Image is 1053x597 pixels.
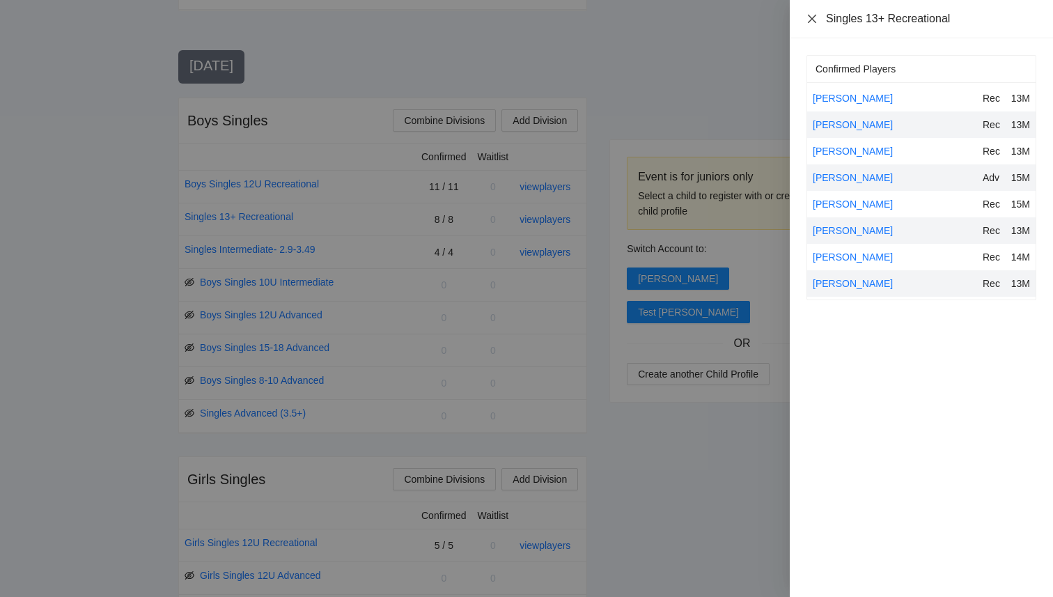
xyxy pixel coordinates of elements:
[1009,170,1030,185] div: 15M
[983,144,1004,159] div: Rec
[983,249,1004,265] div: Rec
[983,91,1004,106] div: Rec
[983,196,1004,212] div: Rec
[983,223,1004,238] div: Rec
[1009,117,1030,132] div: 13M
[1009,249,1030,265] div: 14M
[826,11,1036,26] div: Singles 13+ Recreational
[1009,91,1030,106] div: 13M
[813,199,893,210] a: [PERSON_NAME]
[813,93,893,104] a: [PERSON_NAME]
[813,119,893,130] a: [PERSON_NAME]
[1009,223,1030,238] div: 13M
[1009,276,1030,291] div: 13M
[806,13,818,25] button: Close
[983,276,1004,291] div: Rec
[813,251,893,263] a: [PERSON_NAME]
[1009,196,1030,212] div: 15M
[1009,144,1030,159] div: 13M
[813,146,893,157] a: [PERSON_NAME]
[983,117,1004,132] div: Rec
[813,225,893,236] a: [PERSON_NAME]
[816,56,1027,82] div: Confirmed Players
[806,13,818,24] span: close
[983,170,1004,185] div: Adv
[813,278,893,289] a: [PERSON_NAME]
[813,172,893,183] a: [PERSON_NAME]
